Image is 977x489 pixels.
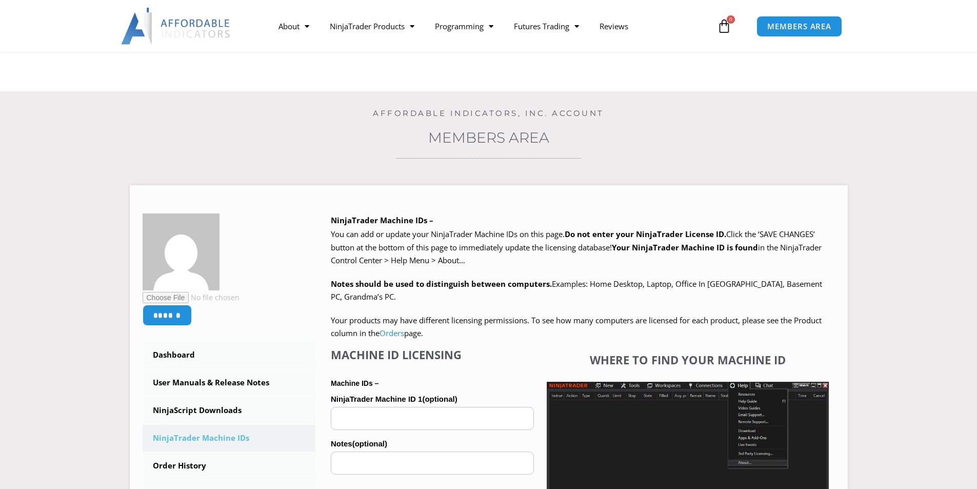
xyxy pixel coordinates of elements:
h4: Where to find your Machine ID [547,353,829,366]
span: Your products may have different licensing permissions. To see how many computers are licensed fo... [331,315,822,339]
a: NinjaTrader Products [320,14,425,38]
img: 30b7568d983145ec67adaefdb1b71f4278d729789936f0eb93334c4c72d9cd5d [143,213,220,290]
span: Click the ‘SAVE CHANGES’ button at the bottom of this page to immediately update the licensing da... [331,229,822,265]
a: NinjaScript Downloads [143,397,316,424]
a: Dashboard [143,342,316,368]
strong: Notes should be used to distinguish between computers. [331,279,552,289]
span: (optional) [422,395,457,403]
h4: Machine ID Licensing [331,348,534,361]
span: (optional) [352,439,387,448]
a: MEMBERS AREA [756,16,842,37]
label: NinjaTrader Machine ID 1 [331,392,534,407]
a: Order History [143,453,316,479]
a: Futures Trading [504,14,589,38]
a: NinjaTrader Machine IDs [143,425,316,452]
label: Notes [331,436,534,452]
a: Members Area [428,129,549,146]
span: MEMBERS AREA [767,23,831,30]
span: Examples: Home Desktop, Laptop, Office In [GEOGRAPHIC_DATA], Basement PC, Grandma’s PC. [331,279,822,302]
b: NinjaTrader Machine IDs – [331,215,433,225]
a: Orders [380,328,404,338]
a: Reviews [589,14,639,38]
strong: Machine IDs – [331,379,378,387]
a: User Manuals & Release Notes [143,369,316,396]
strong: Your NinjaTrader Machine ID is found [612,242,758,252]
span: You can add or update your NinjaTrader Machine IDs on this page. [331,229,565,239]
a: About [268,14,320,38]
span: 0 [727,15,735,24]
b: Do not enter your NinjaTrader License ID. [565,229,726,239]
a: Programming [425,14,504,38]
nav: Menu [268,14,714,38]
a: Affordable Indicators, Inc. Account [373,108,604,118]
img: LogoAI | Affordable Indicators – NinjaTrader [121,8,231,45]
a: 0 [702,11,747,41]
